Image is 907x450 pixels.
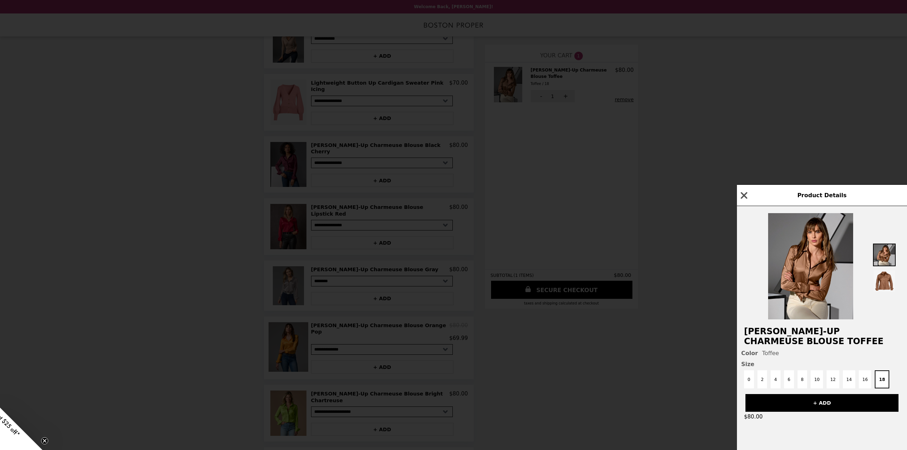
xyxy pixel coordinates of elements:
[737,326,907,346] h2: [PERSON_NAME]-Up Charmeuse Blouse Toffee
[875,370,889,388] button: 18
[757,370,767,388] button: 2
[827,370,839,388] button: 12
[797,192,846,199] span: Product Details
[873,244,896,266] img: Thumbnail 1
[771,370,781,388] button: 4
[843,370,855,388] button: 14
[798,370,807,388] button: 8
[737,412,907,422] div: $80.00
[859,370,871,388] button: 16
[41,437,48,444] button: Close teaser
[873,270,896,292] img: Thumbnail 2
[784,370,794,388] button: 6
[745,394,898,412] button: + ADD
[744,370,754,388] button: 0
[741,361,903,368] span: Size
[741,350,758,357] span: Color
[741,350,903,357] div: Toffee
[768,213,853,319] img: Toffee / 18
[811,370,823,388] button: 10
